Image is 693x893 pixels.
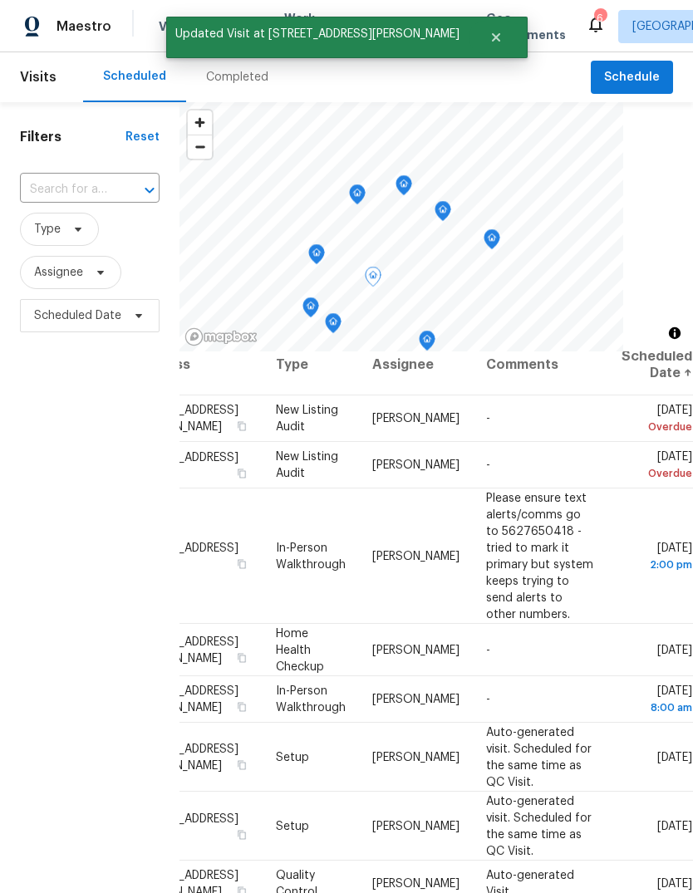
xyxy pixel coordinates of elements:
[125,129,160,145] div: Reset
[622,556,692,572] div: 2:00 pm
[135,405,238,433] span: [STREET_ADDRESS][PERSON_NAME]
[325,313,342,339] div: Map marker
[276,627,324,672] span: Home Health Checkup
[372,413,460,424] span: [PERSON_NAME]
[604,67,660,88] span: Schedule
[622,465,692,482] div: Overdue
[486,10,566,43] span: Geo Assignments
[276,451,338,479] span: New Listing Audit
[486,644,490,655] span: -
[665,323,685,343] button: Toggle attribution
[622,542,692,572] span: [DATE]
[188,135,212,159] button: Zoom out
[234,650,249,665] button: Copy Address
[486,492,593,620] span: Please ensure text alerts/comms go to 5627650418 - tried to mark it primary but system keeps tryi...
[20,129,125,145] h1: Filters
[234,556,249,571] button: Copy Address
[486,459,490,471] span: -
[276,405,338,433] span: New Listing Audit
[608,335,693,395] th: Scheduled Date ↑
[34,264,83,281] span: Assignee
[372,751,460,763] span: [PERSON_NAME]
[234,757,249,772] button: Copy Address
[34,307,121,324] span: Scheduled Date
[276,820,309,832] span: Setup
[276,685,346,714] span: In-Person Walkthrough
[276,751,309,763] span: Setup
[135,452,238,464] span: [STREET_ADDRESS]
[359,335,473,395] th: Assignee
[20,59,57,96] span: Visits
[372,878,460,890] span: [PERSON_NAME]
[308,244,325,270] div: Map marker
[234,827,249,841] button: Copy Address
[419,331,435,356] div: Map marker
[206,69,268,86] div: Completed
[622,405,692,435] span: [DATE]
[469,21,523,54] button: Close
[396,175,412,201] div: Map marker
[657,751,692,763] span: [DATE]
[234,419,249,434] button: Copy Address
[349,184,366,210] div: Map marker
[657,878,692,890] span: [DATE]
[372,550,460,562] span: [PERSON_NAME]
[591,61,673,95] button: Schedule
[372,694,460,705] span: [PERSON_NAME]
[34,221,61,238] span: Type
[622,419,692,435] div: Overdue
[365,267,381,292] div: Map marker
[486,413,490,424] span: -
[284,10,327,43] span: Work Orders
[57,18,111,35] span: Maestro
[484,229,500,255] div: Map marker
[20,177,113,203] input: Search for an address...
[276,542,346,570] span: In-Person Walkthrough
[263,335,359,395] th: Type
[184,327,258,346] a: Mapbox homepage
[372,820,460,832] span: [PERSON_NAME]
[135,542,238,570] span: [STREET_ADDRESS][DATE]
[166,17,469,52] span: Updated Visit at [STREET_ADDRESS][PERSON_NAME]
[138,179,161,202] button: Open
[657,644,692,655] span: [DATE]
[622,685,692,716] span: [DATE]
[135,812,238,824] span: [STREET_ADDRESS]
[622,699,692,716] div: 8:00 am
[622,451,692,482] span: [DATE]
[179,102,623,351] canvas: Map
[486,726,592,788] span: Auto-generated visit. Scheduled for the same time as QC Visit.
[372,644,460,655] span: [PERSON_NAME]
[473,335,608,395] th: Comments
[372,459,460,471] span: [PERSON_NAME]
[188,110,212,135] button: Zoom in
[234,466,249,481] button: Copy Address
[103,68,166,85] div: Scheduled
[135,635,238,664] span: [STREET_ADDRESS][PERSON_NAME]
[234,699,249,714] button: Copy Address
[486,795,592,856] span: Auto-generated visit. Scheduled for the same time as QC Visit.
[135,743,238,771] span: [STREET_ADDRESS][PERSON_NAME]
[134,335,263,395] th: Address
[594,10,606,27] div: 6
[657,820,692,832] span: [DATE]
[435,201,451,227] div: Map marker
[135,685,238,714] span: [STREET_ADDRESS][PERSON_NAME]
[159,18,193,35] span: Visits
[302,297,319,323] div: Map marker
[670,324,680,342] span: Toggle attribution
[486,694,490,705] span: -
